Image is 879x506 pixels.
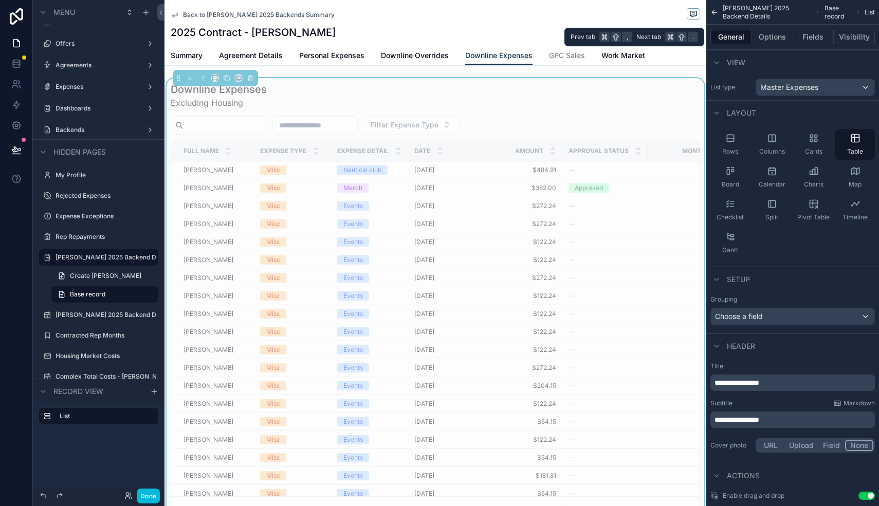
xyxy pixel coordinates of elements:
span: $54.15 [491,418,556,426]
a: -- [569,310,642,318]
a: Events [337,417,402,426]
a: 7 [654,184,719,192]
a: Misc [260,381,325,390]
a: $382.00 [491,184,556,192]
button: Fields [793,30,834,44]
div: Misc [266,219,280,229]
a: GPC Sales [549,46,585,67]
a: -- [569,220,642,228]
a: Events [337,219,402,229]
span: [DATE] [414,382,434,390]
span: [PERSON_NAME] [184,346,233,354]
a: Rep Repayments [56,233,152,241]
span: [PERSON_NAME] [184,274,233,282]
span: [PERSON_NAME] [184,184,233,192]
a: Misc [260,255,325,265]
span: [PERSON_NAME] [184,220,233,228]
a: Misc [260,417,325,426]
a: 10 [654,292,719,300]
a: Back to [PERSON_NAME] 2025 Backends Summary [171,11,335,19]
span: [DATE] [414,328,434,336]
span: [PERSON_NAME] [184,166,233,174]
a: Misc [260,219,325,229]
a: [DATE] [414,166,479,174]
a: [DATE] [414,292,479,300]
span: Split [765,213,778,221]
a: $122.24 [491,256,556,264]
a: Misc [260,309,325,318]
a: Misc [260,237,325,247]
span: Table [847,147,863,156]
div: Events [343,327,363,336]
a: Events [337,291,402,301]
a: 10 [654,274,719,282]
a: [PERSON_NAME] [184,184,248,192]
a: $272.24 [491,220,556,228]
a: [PERSON_NAME] [184,346,248,354]
label: Backends [56,126,138,134]
span: Markdown [844,399,875,407]
div: Misc [266,255,280,265]
div: Nautical club [343,165,381,175]
div: Events [343,219,363,229]
span: Filter Expense Type [371,120,438,130]
a: Downline Expenses [465,46,533,66]
a: -- [569,202,642,210]
span: Create [PERSON_NAME] [70,272,141,280]
div: Events [343,201,363,211]
span: -- [569,238,575,246]
span: Pivot Table [797,213,830,221]
button: Gantt [710,228,750,258]
a: $122.24 [491,310,556,318]
a: Misc [260,165,325,175]
span: Gantt [722,246,738,254]
a: Misc [260,201,325,211]
span: Map [849,180,862,189]
span: Personal Expenses [299,50,364,61]
a: $122.24 [491,400,556,408]
a: [DATE] [414,274,479,282]
a: $484.91 [491,166,556,174]
span: [DATE] [414,256,434,264]
a: Markdown [833,399,875,407]
span: [DATE] [414,364,434,372]
span: $204.15 [491,382,556,390]
span: -- [569,364,575,372]
label: My Profile [56,171,152,179]
a: Misc [260,327,325,336]
span: [DATE] [414,238,434,246]
a: [PERSON_NAME] [184,256,248,264]
a: $122.24 [491,328,556,336]
a: [DATE] [414,418,479,426]
a: [PERSON_NAME] [184,310,248,318]
a: Approved [569,183,642,193]
a: Events [337,273,402,283]
a: Contracted Rep Months [56,331,152,340]
label: Dashboards [56,104,138,113]
div: Events [343,273,363,283]
div: Events [343,363,363,372]
a: Base record [51,286,158,303]
span: -- [569,202,575,210]
span: Summary [171,50,203,61]
span: Columns [759,147,785,156]
a: [DATE] [414,310,479,318]
a: [PERSON_NAME] [184,292,248,300]
button: Calendar [752,162,792,193]
a: 10 [654,328,719,336]
span: [DATE] [414,184,434,192]
div: Misc [266,201,280,211]
div: scrollable content [710,374,875,391]
a: Misc [260,399,325,408]
span: -- [569,256,575,264]
div: Misc [266,417,280,426]
span: [DATE] [414,220,434,228]
span: Charts [804,180,823,189]
a: Rejected Expenses [56,192,152,200]
label: Offers [56,40,138,48]
a: [DATE] [414,328,479,336]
